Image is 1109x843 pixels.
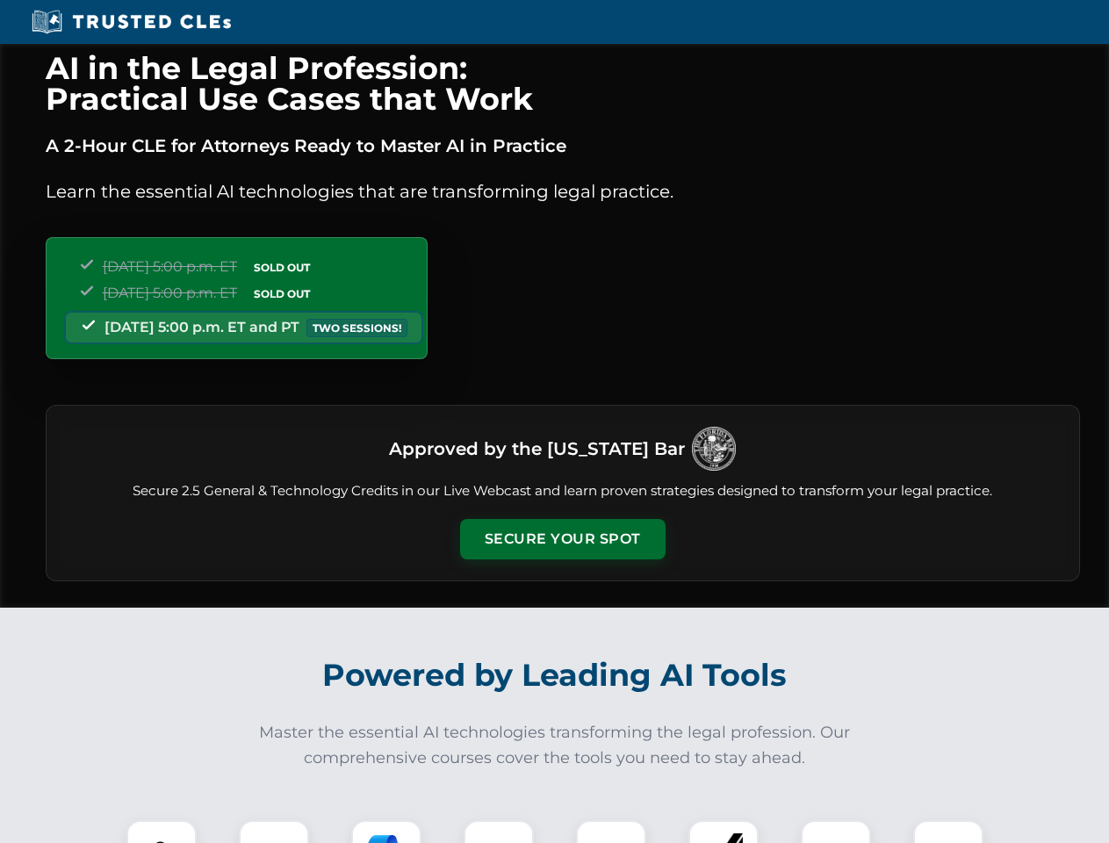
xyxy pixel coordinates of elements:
img: Trusted CLEs [26,9,236,35]
img: Logo [692,427,736,471]
h1: AI in the Legal Profession: Practical Use Cases that Work [46,53,1080,114]
p: Master the essential AI technologies transforming the legal profession. Our comprehensive courses... [248,720,862,771]
p: A 2-Hour CLE for Attorneys Ready to Master AI in Practice [46,132,1080,160]
button: Secure Your Spot [460,519,666,559]
span: SOLD OUT [248,285,316,303]
h2: Powered by Leading AI Tools [68,645,1041,706]
span: [DATE] 5:00 p.m. ET [103,258,237,275]
h3: Approved by the [US_STATE] Bar [389,433,685,465]
p: Secure 2.5 General & Technology Credits in our Live Webcast and learn proven strategies designed ... [68,481,1058,501]
span: [DATE] 5:00 p.m. ET [103,285,237,301]
p: Learn the essential AI technologies that are transforming legal practice. [46,177,1080,205]
span: SOLD OUT [248,258,316,277]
